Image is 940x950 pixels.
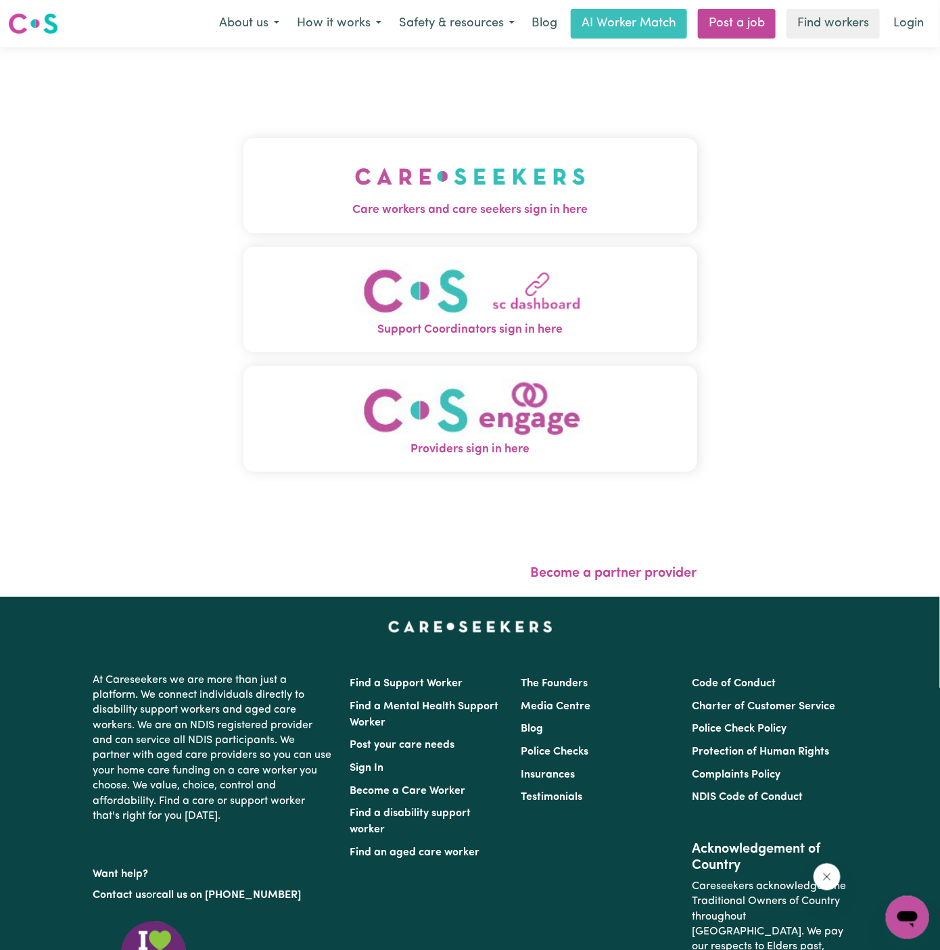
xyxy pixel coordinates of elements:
[156,890,301,901] a: call us on [PHONE_NUMBER]
[521,746,588,757] a: Police Checks
[698,9,776,39] a: Post a job
[93,882,333,908] p: or
[521,678,588,689] a: The Founders
[210,9,288,38] button: About us
[93,861,333,882] p: Want help?
[692,678,776,689] a: Code of Conduct
[8,11,58,36] img: Careseekers logo
[886,896,929,939] iframe: Button to launch messaging window
[350,763,383,774] a: Sign In
[692,769,781,780] a: Complaints Policy
[350,786,465,797] a: Become a Care Worker
[571,9,687,39] a: AI Worker Match
[288,9,390,38] button: How it works
[350,701,498,728] a: Find a Mental Health Support Worker
[388,621,553,632] a: Careseekers home page
[692,841,847,874] h2: Acknowledgement of Country
[350,740,454,751] a: Post your care needs
[243,366,697,472] button: Providers sign in here
[692,746,830,757] a: Protection of Human Rights
[243,201,697,219] span: Care workers and care seekers sign in here
[243,321,697,339] span: Support Coordinators sign in here
[521,701,590,712] a: Media Centre
[243,247,697,353] button: Support Coordinators sign in here
[350,678,463,689] a: Find a Support Worker
[786,9,880,39] a: Find workers
[243,441,697,458] span: Providers sign in here
[521,792,582,803] a: Testimonials
[531,567,697,580] a: Become a partner provider
[350,847,479,858] a: Find an aged care worker
[814,863,841,890] iframe: Close message
[523,9,565,39] a: Blog
[8,9,82,20] span: Need any help?
[243,138,697,233] button: Care workers and care seekers sign in here
[521,723,543,734] a: Blog
[93,667,333,830] p: At Careseekers we are more than just a platform. We connect individuals directly to disability su...
[350,808,471,835] a: Find a disability support worker
[692,701,836,712] a: Charter of Customer Service
[521,769,575,780] a: Insurances
[692,792,803,803] a: NDIS Code of Conduct
[390,9,523,38] button: Safety & resources
[93,890,146,901] a: Contact us
[885,9,932,39] a: Login
[8,8,58,39] a: Careseekers logo
[692,723,787,734] a: Police Check Policy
